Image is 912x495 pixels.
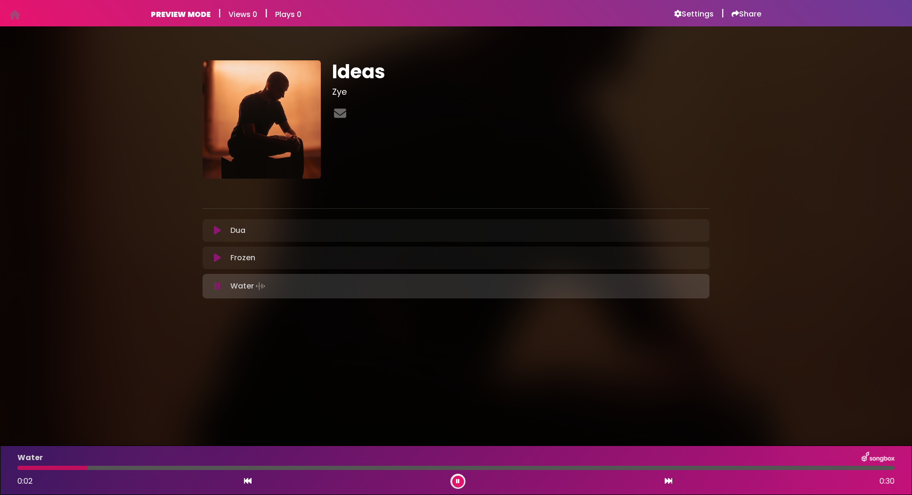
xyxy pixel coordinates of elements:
[230,252,255,264] p: Frozen
[203,60,321,179] img: Bn8mVWv8TeaNniz5AX1O
[721,8,724,19] h5: |
[151,10,211,19] h6: PREVIEW MODE
[254,280,267,293] img: waveform4.gif
[332,60,709,83] h1: Ideas
[218,8,221,19] h5: |
[230,225,245,236] p: Dua
[228,10,257,19] h6: Views 0
[275,10,301,19] h6: Plays 0
[674,9,714,19] a: Settings
[230,280,267,293] p: Water
[265,8,268,19] h5: |
[332,87,709,97] h3: Zye
[732,9,761,19] a: Share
